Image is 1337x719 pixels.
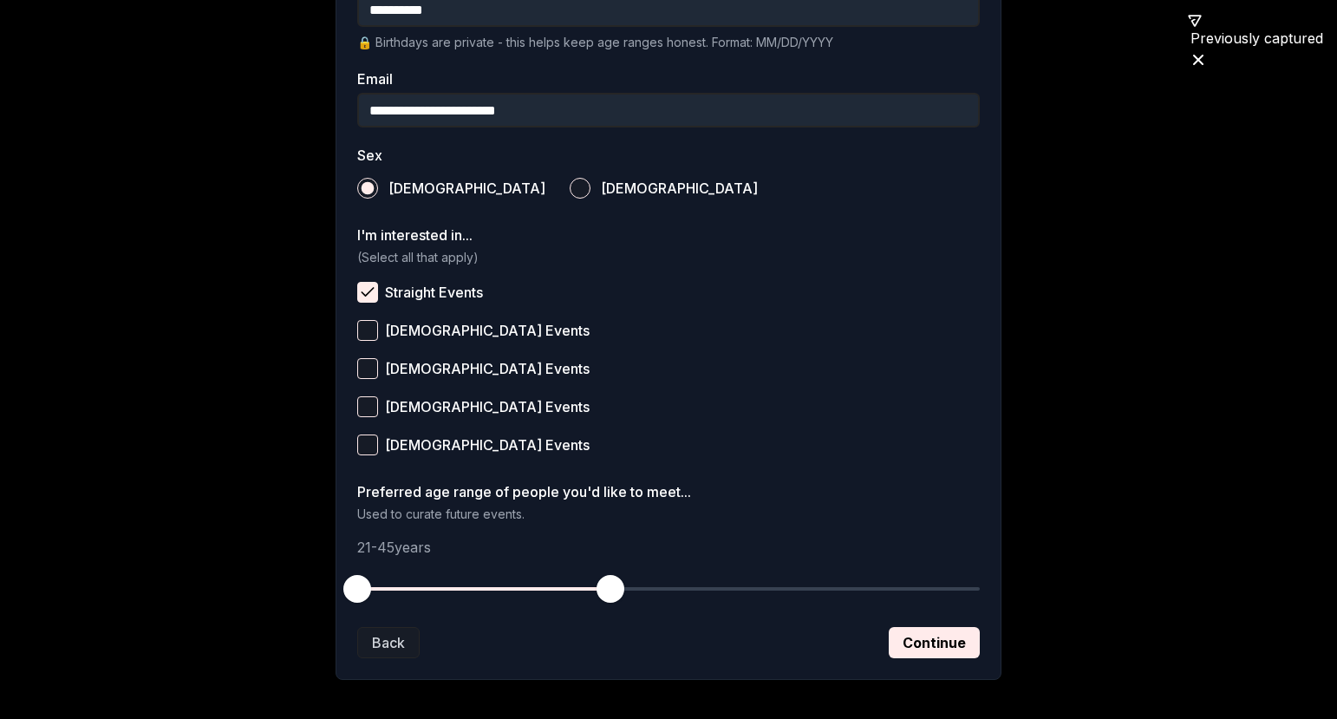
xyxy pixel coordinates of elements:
label: Sex [357,148,980,162]
p: 🔒 Birthdays are private - this helps keep age ranges honest. Format: MM/DD/YYYY [357,34,980,51]
span: [DEMOGRAPHIC_DATA] Events [385,362,590,376]
label: I'm interested in... [357,228,980,242]
p: (Select all that apply) [357,249,980,266]
span: [DEMOGRAPHIC_DATA] Events [385,324,590,337]
p: Used to curate future events. [357,506,980,523]
p: 21 - 45 years [357,537,980,558]
span: Straight Events [385,285,483,299]
span: [DEMOGRAPHIC_DATA] Events [385,438,590,452]
label: Email [357,72,980,86]
button: Back [357,627,420,658]
button: Continue [889,627,980,658]
span: [DEMOGRAPHIC_DATA] Events [385,400,590,414]
button: [DEMOGRAPHIC_DATA] [357,178,378,199]
label: Preferred age range of people you'd like to meet... [357,485,980,499]
span: [DEMOGRAPHIC_DATA] [601,181,758,195]
button: [DEMOGRAPHIC_DATA] Events [357,435,378,455]
button: [DEMOGRAPHIC_DATA] Events [357,320,378,341]
button: Straight Events [357,282,378,303]
span: [DEMOGRAPHIC_DATA] [388,181,545,195]
button: [DEMOGRAPHIC_DATA] Events [357,396,378,417]
button: [DEMOGRAPHIC_DATA] [570,178,590,199]
button: [DEMOGRAPHIC_DATA] Events [357,358,378,379]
